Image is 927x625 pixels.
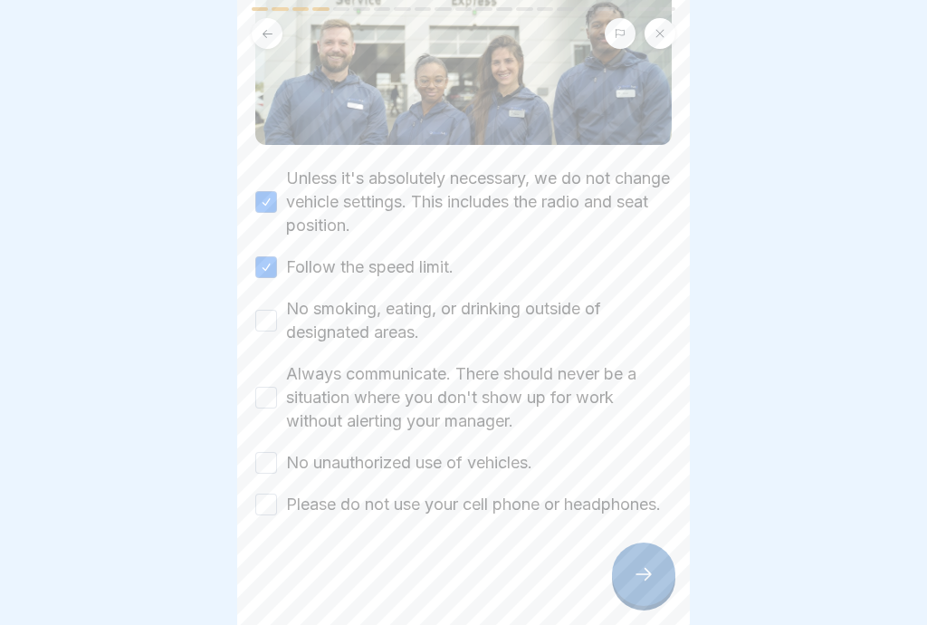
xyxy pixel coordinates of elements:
[286,297,672,344] label: No smoking, eating, or drinking outside of designated areas.
[286,493,661,516] label: Please do not use your cell phone or headphones.
[286,255,454,279] label: Follow the speed limit.
[286,167,672,237] label: Unless it's absolutely necessary, we do not change vehicle settings. This includes the radio and ...
[286,451,532,475] label: No unauthorized use of vehicles.
[286,362,672,433] label: Always communicate. There should never be a situation where you don't show up for work without al...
